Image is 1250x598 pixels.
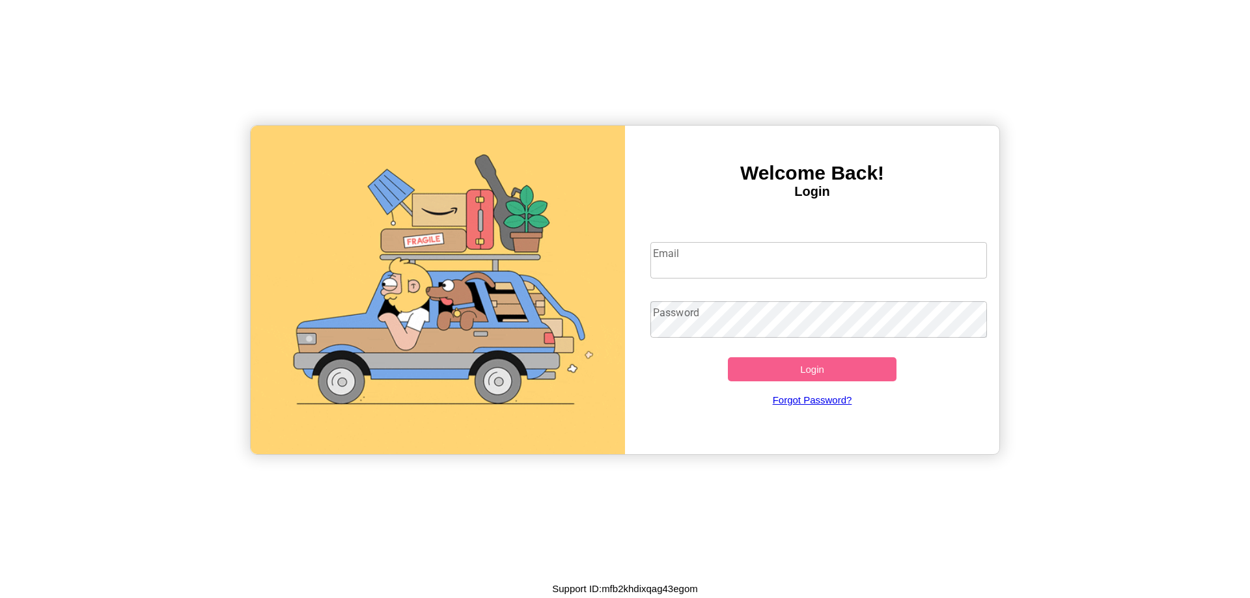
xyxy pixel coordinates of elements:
[625,162,999,184] h3: Welcome Back!
[644,381,981,418] a: Forgot Password?
[625,184,999,199] h4: Login
[728,357,896,381] button: Login
[251,126,625,454] img: gif
[552,580,697,597] p: Support ID: mfb2khdixqag43egom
